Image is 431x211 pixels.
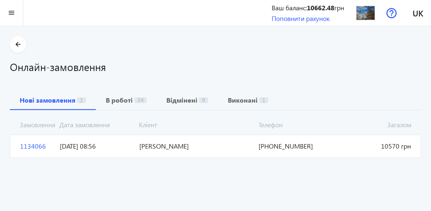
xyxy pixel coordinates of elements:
[356,4,375,22] img: 926867a8678f9d8019091734003328-84bd2f1ec1.jpg
[228,97,258,103] b: Виконані
[259,97,268,103] span: 1
[13,39,23,50] mat-icon: arrow_back
[255,142,335,151] span: [PHONE_NUMBER]
[307,3,334,12] b: 10662.48
[255,120,335,129] span: Телефон
[17,142,57,151] span: 1134066
[16,120,56,129] span: Замовлення
[7,8,17,18] mat-icon: menu
[10,60,421,74] h1: Онлайн-замовлення
[20,97,75,103] b: Нові замовлення
[57,142,136,151] span: [DATE] 08:56
[199,97,208,103] span: 9
[386,8,397,18] img: help.svg
[77,97,86,103] span: 1
[166,97,197,103] b: Відмінені
[413,8,423,18] span: uk
[136,120,256,129] span: Кліент
[335,120,415,129] span: Загалом
[134,97,147,103] span: 34
[56,120,136,129] span: Дата замовлення
[272,14,330,23] a: Поповнити рахунок
[335,142,414,151] span: 10570 грн
[106,97,133,103] b: В роботі
[136,142,255,151] span: [PERSON_NAME]
[272,3,344,12] div: Ваш баланс: грн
